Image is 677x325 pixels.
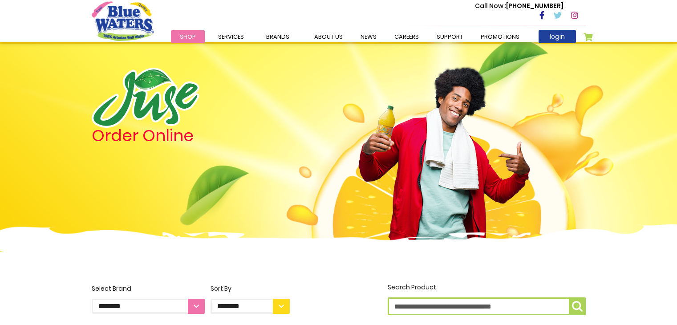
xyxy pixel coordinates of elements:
[305,30,352,43] a: about us
[428,30,472,43] a: support
[92,68,199,128] img: logo
[472,30,528,43] a: Promotions
[475,1,563,11] p: [PHONE_NUMBER]
[266,32,289,41] span: Brands
[211,299,290,314] select: Sort By
[569,297,586,315] button: Search Product
[352,30,385,43] a: News
[572,301,583,312] img: search-icon.png
[539,30,576,43] a: login
[218,32,244,41] span: Services
[92,128,290,144] h4: Order Online
[385,30,428,43] a: careers
[92,284,205,314] label: Select Brand
[180,32,196,41] span: Shop
[475,1,506,10] span: Call Now :
[357,51,531,242] img: man.png
[388,283,586,315] label: Search Product
[211,284,290,293] div: Sort By
[388,297,586,315] input: Search Product
[92,299,205,314] select: Select Brand
[92,1,154,41] a: store logo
